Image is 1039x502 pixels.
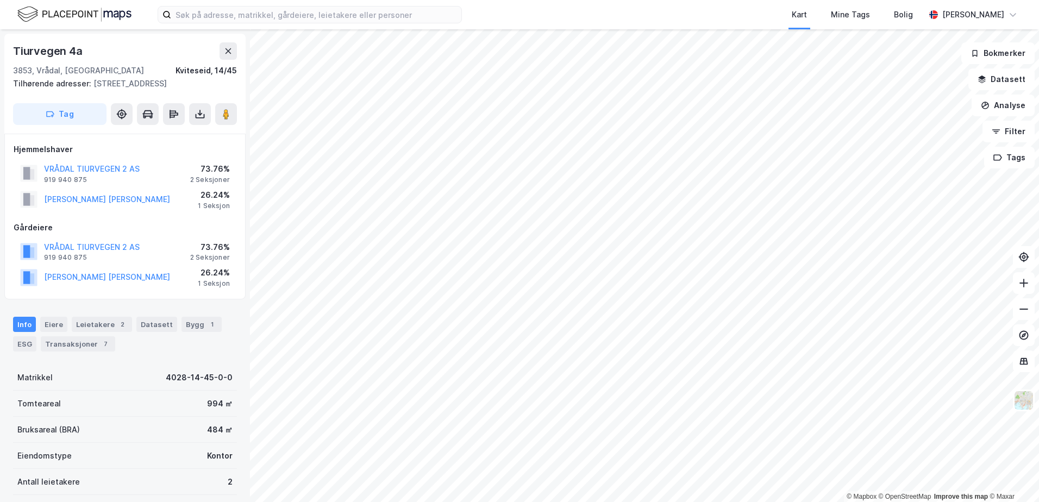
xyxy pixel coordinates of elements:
[968,68,1035,90] button: Datasett
[166,371,233,384] div: 4028-14-45-0-0
[17,449,72,462] div: Eiendomstype
[117,319,128,330] div: 2
[41,336,115,352] div: Transaksjoner
[13,317,36,332] div: Info
[198,279,230,288] div: 1 Seksjon
[198,202,230,210] div: 1 Seksjon
[198,266,230,279] div: 26.24%
[984,147,1035,168] button: Tags
[181,317,222,332] div: Bygg
[17,371,53,384] div: Matrikkel
[44,253,87,262] div: 919 940 875
[942,8,1004,21] div: [PERSON_NAME]
[13,77,228,90] div: [STREET_ADDRESS]
[190,241,230,254] div: 73.76%
[40,317,67,332] div: Eiere
[17,5,132,24] img: logo.f888ab2527a4732fd821a326f86c7f29.svg
[17,475,80,488] div: Antall leietakere
[171,7,461,23] input: Søk på adresse, matrikkel, gårdeiere, leietakere eller personer
[13,103,107,125] button: Tag
[207,423,233,436] div: 484 ㎡
[207,397,233,410] div: 994 ㎡
[176,64,237,77] div: Kviteseid, 14/45
[44,175,87,184] div: 919 940 875
[894,8,913,21] div: Bolig
[847,493,877,500] a: Mapbox
[13,336,36,352] div: ESG
[972,95,1035,116] button: Analyse
[190,253,230,262] div: 2 Seksjoner
[831,8,870,21] div: Mine Tags
[13,42,85,60] div: Tiurvegen 4a
[228,475,233,488] div: 2
[198,189,230,202] div: 26.24%
[136,317,177,332] div: Datasett
[985,450,1039,502] iframe: Chat Widget
[17,423,80,436] div: Bruksareal (BRA)
[190,175,230,184] div: 2 Seksjoner
[982,121,1035,142] button: Filter
[985,450,1039,502] div: Kontrollprogram for chat
[17,397,61,410] div: Tomteareal
[13,79,93,88] span: Tilhørende adresser:
[13,64,144,77] div: 3853, Vrådal, [GEOGRAPHIC_DATA]
[14,143,236,156] div: Hjemmelshaver
[934,493,988,500] a: Improve this map
[792,8,807,21] div: Kart
[72,317,132,332] div: Leietakere
[879,493,931,500] a: OpenStreetMap
[961,42,1035,64] button: Bokmerker
[206,319,217,330] div: 1
[1013,390,1034,411] img: Z
[207,449,233,462] div: Kontor
[190,162,230,175] div: 73.76%
[100,338,111,349] div: 7
[14,221,236,234] div: Gårdeiere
